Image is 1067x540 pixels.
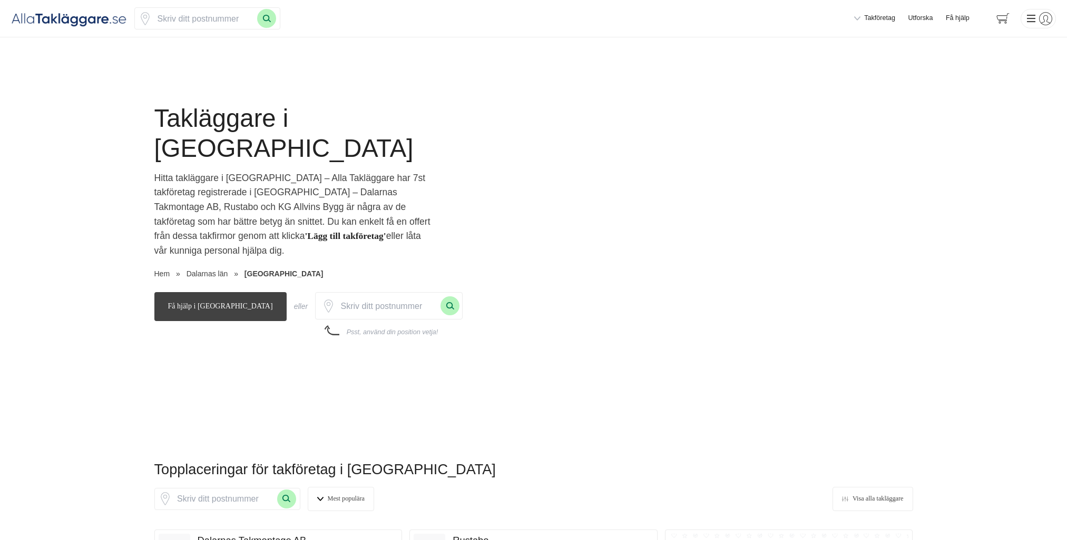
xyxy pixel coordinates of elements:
button: Sök med postnummer [440,296,459,315]
button: Sök med postnummer [257,9,276,28]
div: eller [294,301,308,312]
strong: 'Lägg till takföretag' [305,231,386,241]
div: Psst, använd din position vetja! [347,328,438,337]
a: Visa alla takläggare [833,487,913,511]
a: Dalarnas län [187,269,230,278]
span: Få hjälp i Falun [154,292,287,321]
svg: Pin / Karta [322,299,335,313]
h2: Topplaceringar för takföretag i [GEOGRAPHIC_DATA] [154,459,913,487]
span: Klicka för att använda din position. [322,299,335,313]
a: Hem [154,269,170,278]
span: Få hjälp [946,14,970,23]
nav: Breadcrumb [154,268,433,279]
a: Utforska [908,14,933,23]
svg: Pin / Karta [139,12,152,25]
span: » [176,268,180,279]
span: Takföretag [864,14,895,23]
button: Mest populära [308,487,374,511]
h1: Takläggare i [GEOGRAPHIC_DATA] [154,104,464,171]
span: Dalarnas län [187,269,228,278]
input: Skriv ditt postnummer [335,295,440,316]
span: navigation-cart [989,9,1017,28]
span: Klicka för att använda din position. [139,12,152,25]
a: [GEOGRAPHIC_DATA] [244,269,324,278]
p: Hitta takläggare i [GEOGRAPHIC_DATA] – Alla Takläggare har 7st takföretag registrerade i [GEOGRAP... [154,171,433,263]
input: Skriv ditt postnummer [172,488,277,509]
input: Skriv ditt postnummer [152,8,257,29]
img: Alla Takläggare [11,10,127,27]
span: Klicka för att använda din position. [159,492,172,505]
span: » [234,268,238,279]
span: filter-section [308,487,374,511]
button: Sök med postnummer [277,489,296,508]
svg: Pin / Karta [159,492,172,505]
